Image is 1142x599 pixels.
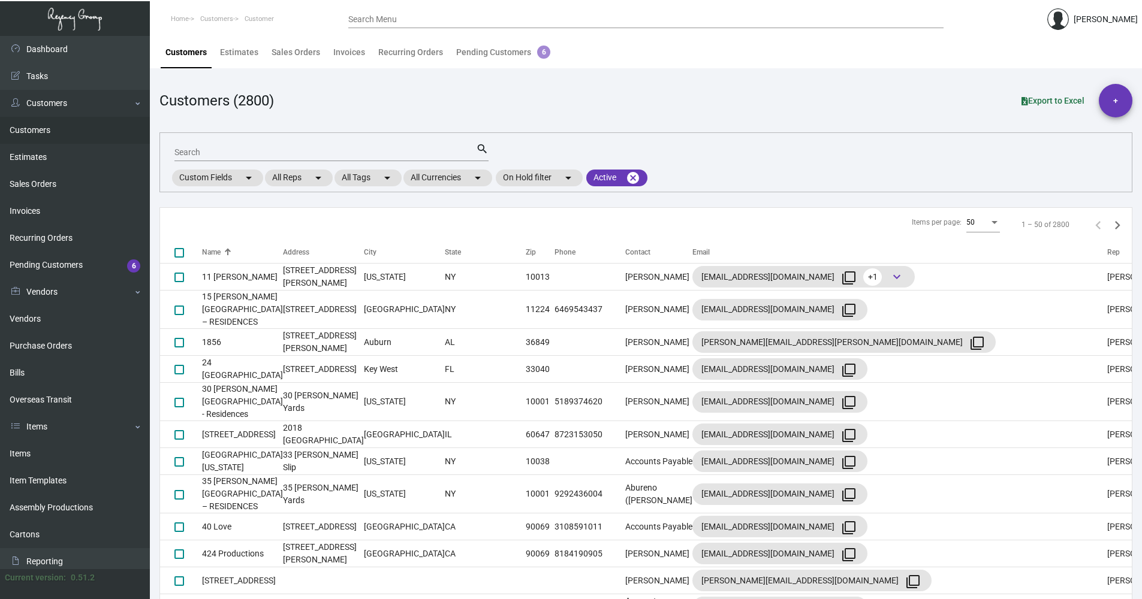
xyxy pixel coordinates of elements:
[283,475,364,513] td: 35 [PERSON_NAME] Yards
[364,421,445,448] td: [GEOGRAPHIC_DATA]
[586,170,647,186] mat-chip: Active
[364,329,445,356] td: Auburn
[842,363,856,377] mat-icon: filter_none
[311,171,326,185] mat-icon: arrow_drop_down
[701,359,858,379] div: [EMAIL_ADDRESS][DOMAIN_NAME]
[445,421,526,448] td: IL
[555,247,625,258] div: Phone
[71,571,95,584] div: 0.51.2
[202,264,283,291] td: 11 [PERSON_NAME]
[966,218,975,226] span: 50
[561,171,575,185] mat-icon: arrow_drop_down
[364,448,445,475] td: [US_STATE]
[526,540,555,567] td: 90069
[220,46,258,59] div: Estimates
[272,46,320,59] div: Sales Orders
[1089,215,1108,234] button: Previous page
[445,329,526,356] td: AL
[625,448,692,475] td: Accounts Payable
[283,356,364,383] td: [STREET_ADDRESS]
[202,329,283,356] td: 1856
[172,170,263,186] mat-chip: Custom Fields
[692,241,1107,264] th: Email
[625,567,692,594] td: [PERSON_NAME]
[966,219,1000,227] mat-select: Items per page:
[701,300,858,319] div: [EMAIL_ADDRESS][DOMAIN_NAME]
[476,142,489,156] mat-icon: search
[283,247,364,258] div: Address
[171,15,189,23] span: Home
[555,421,625,448] td: 8723153050
[526,329,555,356] td: 36849
[1022,96,1084,105] span: Export to Excel
[1108,215,1127,234] button: Next page
[625,540,692,567] td: [PERSON_NAME]
[364,264,445,291] td: [US_STATE]
[842,547,856,562] mat-icon: filter_none
[842,521,856,535] mat-icon: filter_none
[555,291,625,329] td: 6469543437
[283,329,364,356] td: [STREET_ADDRESS][PERSON_NAME]
[471,171,485,185] mat-icon: arrow_drop_down
[906,574,920,589] mat-icon: filter_none
[626,171,640,185] mat-icon: cancel
[445,247,526,258] div: State
[842,455,856,470] mat-icon: filter_none
[283,540,364,567] td: [STREET_ADDRESS][PERSON_NAME]
[526,383,555,421] td: 10001
[701,485,858,504] div: [EMAIL_ADDRESS][DOMAIN_NAME]
[625,247,692,258] div: Contact
[842,271,856,285] mat-icon: filter_none
[445,383,526,421] td: NY
[625,383,692,421] td: [PERSON_NAME]
[202,567,283,594] td: [STREET_ADDRESS]
[202,247,221,258] div: Name
[496,170,583,186] mat-chip: On Hold filter
[364,356,445,383] td: Key West
[701,392,858,412] div: [EMAIL_ADDRESS][DOMAIN_NAME]
[625,513,692,540] td: Accounts Payable
[333,46,365,59] div: Invoices
[555,475,625,513] td: 9292436004
[555,513,625,540] td: 3108591011
[283,291,364,329] td: [STREET_ADDRESS]
[364,513,445,540] td: [GEOGRAPHIC_DATA]
[242,171,256,185] mat-icon: arrow_drop_down
[445,247,461,258] div: State
[1107,247,1120,258] div: Rep
[912,217,962,228] div: Items per page:
[283,513,364,540] td: [STREET_ADDRESS]
[159,90,274,111] div: Customers (2800)
[555,247,575,258] div: Phone
[970,336,984,350] mat-icon: filter_none
[1074,13,1138,26] div: [PERSON_NAME]
[842,303,856,317] mat-icon: filter_none
[526,291,555,329] td: 11224
[202,540,283,567] td: 424 Productions
[701,425,858,444] div: [EMAIL_ADDRESS][DOMAIN_NAME]
[863,268,882,286] span: +1
[165,46,207,59] div: Customers
[445,540,526,567] td: CA
[526,247,555,258] div: Zip
[625,291,692,329] td: [PERSON_NAME]
[625,329,692,356] td: [PERSON_NAME]
[283,448,364,475] td: 33 [PERSON_NAME] Slip
[890,270,904,284] span: keyboard_arrow_down
[526,475,555,513] td: 10001
[283,247,309,258] div: Address
[202,291,283,329] td: 15 [PERSON_NAME][GEOGRAPHIC_DATA] – RESIDENCES
[202,448,283,475] td: [GEOGRAPHIC_DATA] [US_STATE]
[701,452,858,471] div: [EMAIL_ADDRESS][DOMAIN_NAME]
[283,421,364,448] td: 2018 [GEOGRAPHIC_DATA]
[245,15,274,23] span: Customer
[200,15,233,23] span: Customers
[364,247,445,258] div: City
[335,170,402,186] mat-chip: All Tags
[445,291,526,329] td: NY
[202,475,283,513] td: 35 [PERSON_NAME][GEOGRAPHIC_DATA] – RESIDENCES
[202,356,283,383] td: 24 [GEOGRAPHIC_DATA]
[526,264,555,291] td: 10013
[364,383,445,421] td: [US_STATE]
[701,571,923,590] div: [PERSON_NAME][EMAIL_ADDRESS][DOMAIN_NAME]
